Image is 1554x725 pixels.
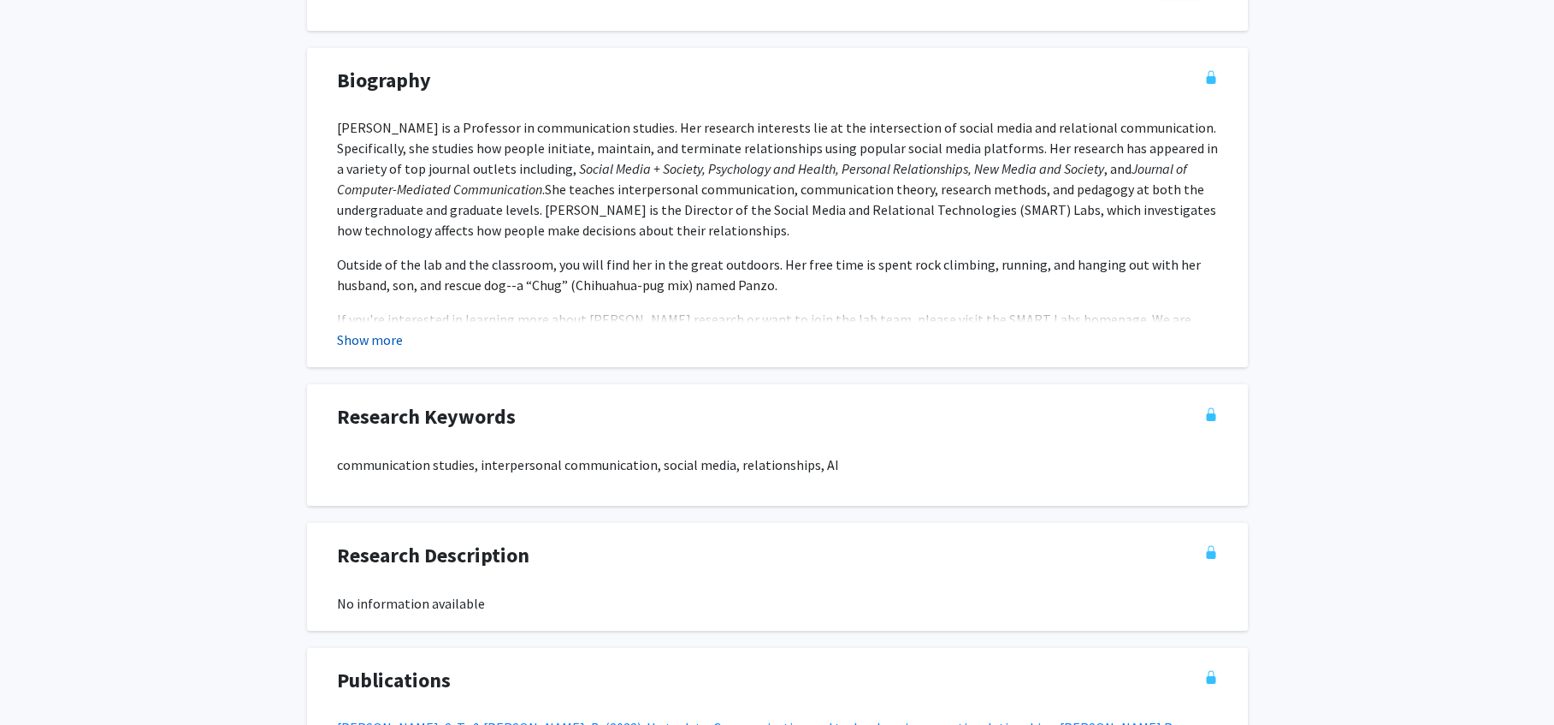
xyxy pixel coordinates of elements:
[337,181,1216,239] span: She teaches interpersonal communication, communication theory, research methods, and pedagogy at ...
[716,160,1104,177] em: sychology and Health, Personal Relationships, New Media and Society
[542,181,545,198] span: .
[337,330,403,350] button: Show more
[337,311,1191,348] span: If you're interested in learning more about [PERSON_NAME] research or want to join the lab team, ...
[337,65,431,96] span: Biography
[337,256,1201,294] span: Outside of the lab and the classroom, you will find her in the great outdoors. Her free time is s...
[337,665,451,696] span: Publications
[337,593,1218,614] div: No information available
[337,456,839,473] span: communication studies, interpersonal communication, social media, relationships, AI
[576,160,1132,177] span: , and
[337,160,1187,198] em: Journal of Computer-Mediated Communication
[13,648,73,712] iframe: Chat
[579,160,716,177] em: Social Media + Society, P
[337,119,1218,177] span: [PERSON_NAME] is a Professor in communication studies. Her research interests lie at the intersec...
[337,401,516,432] span: Research Keywords
[337,540,529,571] span: Research Description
